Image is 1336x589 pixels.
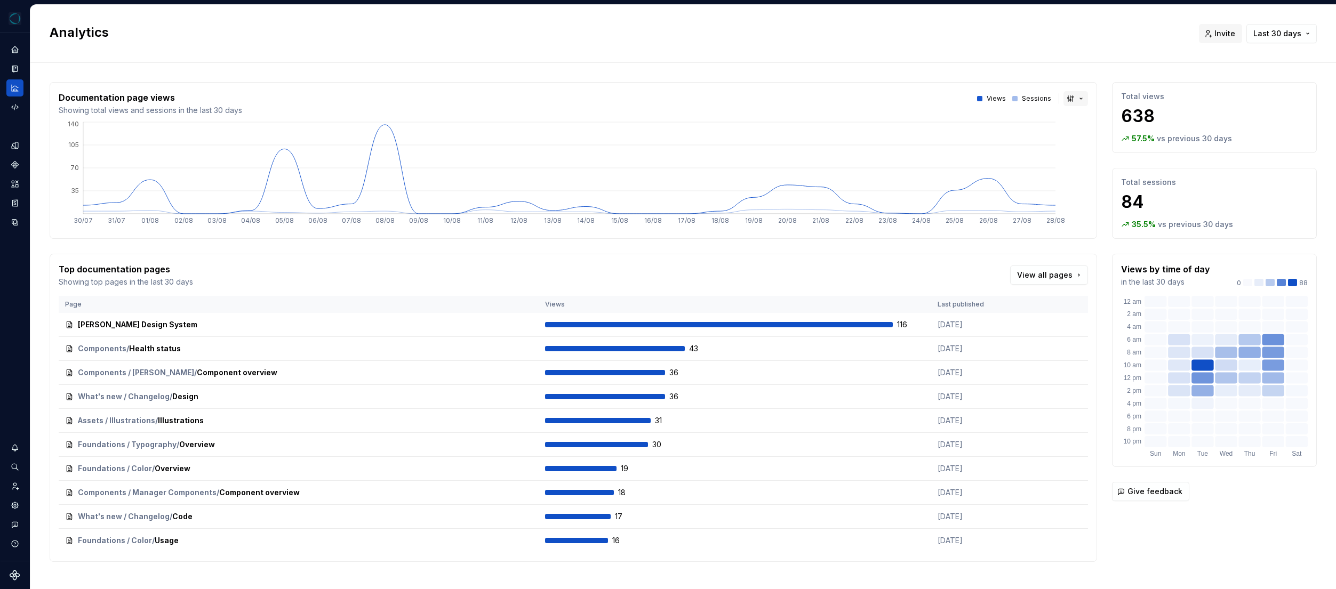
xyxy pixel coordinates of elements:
[711,216,729,224] tspan: 18/08
[1269,450,1277,457] text: Fri
[78,511,170,522] span: What's new / Changelog
[78,487,217,498] span: Components / Manager Components
[652,439,680,450] span: 30
[655,415,683,426] span: 31
[375,216,395,224] tspan: 08/08
[678,216,695,224] tspan: 17/08
[6,175,23,192] a: Assets
[1253,28,1301,39] span: Last 30 days
[1127,425,1141,433] text: 8 pm
[71,187,79,195] tspan: 35
[938,439,1018,450] p: [DATE]
[78,343,126,354] span: Components
[50,24,1186,41] h2: Analytics
[938,415,1018,426] p: [DATE]
[1246,24,1317,43] button: Last 30 days
[241,216,260,224] tspan: 04/08
[10,570,20,580] svg: Supernova Logo
[59,91,242,104] p: Documentation page views
[59,105,242,116] p: Showing total views and sessions in the last 30 days
[539,296,931,313] th: Views
[6,41,23,58] a: Home
[275,216,294,224] tspan: 05/08
[1199,24,1242,43] button: Invite
[1013,216,1031,224] tspan: 27/08
[1022,94,1051,103] p: Sessions
[1127,310,1141,318] text: 2 am
[6,156,23,173] div: Components
[9,12,21,25] img: e0e0e46e-566d-4916-84b9-f308656432a6.png
[1132,133,1155,144] p: 57.5 %
[1127,400,1141,407] text: 4 pm
[1157,133,1232,144] p: vs previous 30 days
[219,487,300,498] span: Component overview
[1197,450,1209,457] text: Tue
[477,216,493,224] tspan: 11/08
[1214,28,1235,39] span: Invite
[197,367,277,378] span: Component overview
[669,367,697,378] span: 36
[158,415,204,426] span: Illustrations
[126,343,129,354] span: /
[1292,450,1302,457] text: Sat
[615,511,643,522] span: 17
[78,463,152,474] span: Foundations / Color
[141,216,159,224] tspan: 01/08
[1121,191,1308,213] p: 84
[938,367,1018,378] p: [DATE]
[1127,486,1182,497] span: Give feedback
[6,195,23,212] div: Storybook stories
[938,487,1018,498] p: [DATE]
[207,216,227,224] tspan: 03/08
[342,216,361,224] tspan: 07/08
[152,463,155,474] span: /
[938,511,1018,522] p: [DATE]
[155,415,158,426] span: /
[938,319,1018,330] p: [DATE]
[1121,91,1308,102] p: Total views
[155,463,190,474] span: Overview
[443,216,461,224] tspan: 10/08
[544,216,562,224] tspan: 13/08
[217,487,219,498] span: /
[70,164,79,172] tspan: 70
[6,497,23,514] a: Settings
[194,367,197,378] span: /
[1124,298,1141,305] text: 12 am
[6,458,23,475] button: Search ⌘K
[938,535,1018,546] p: [DATE]
[6,478,23,495] a: Invite team
[1150,450,1161,457] text: Sun
[74,216,93,224] tspan: 30/07
[1124,438,1141,445] text: 10 pm
[912,216,931,224] tspan: 24/08
[689,343,717,354] span: 43
[1124,374,1141,382] text: 12 pm
[170,511,172,522] span: /
[1127,349,1141,356] text: 8 am
[59,296,539,313] th: Page
[170,391,172,402] span: /
[946,216,964,224] tspan: 25/08
[78,391,170,402] span: What's new / Changelog
[6,137,23,154] a: Design tokens
[1127,413,1141,420] text: 6 pm
[6,516,23,533] div: Contact support
[6,99,23,116] a: Code automation
[669,391,697,402] span: 36
[68,120,79,128] tspan: 140
[621,463,649,474] span: 19
[1017,270,1073,280] span: View all pages
[59,263,193,276] p: Top documentation pages
[1173,450,1185,457] text: Mon
[1112,482,1189,501] button: Give feedback
[987,94,1006,103] p: Views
